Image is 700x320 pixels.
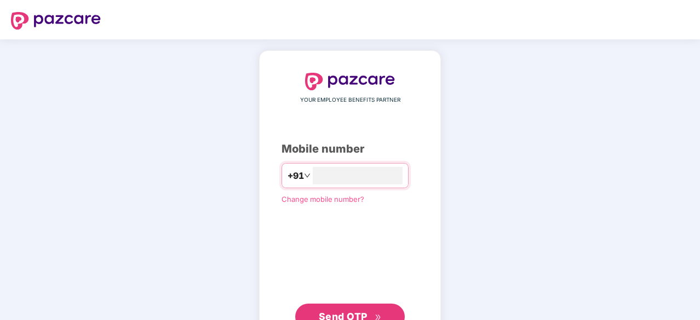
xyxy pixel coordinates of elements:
span: +91 [288,169,304,183]
a: Change mobile number? [282,195,364,203]
span: down [304,172,311,179]
img: logo [305,73,395,90]
span: YOUR EMPLOYEE BENEFITS PARTNER [300,96,400,104]
div: Mobile number [282,141,418,158]
img: logo [11,12,101,30]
